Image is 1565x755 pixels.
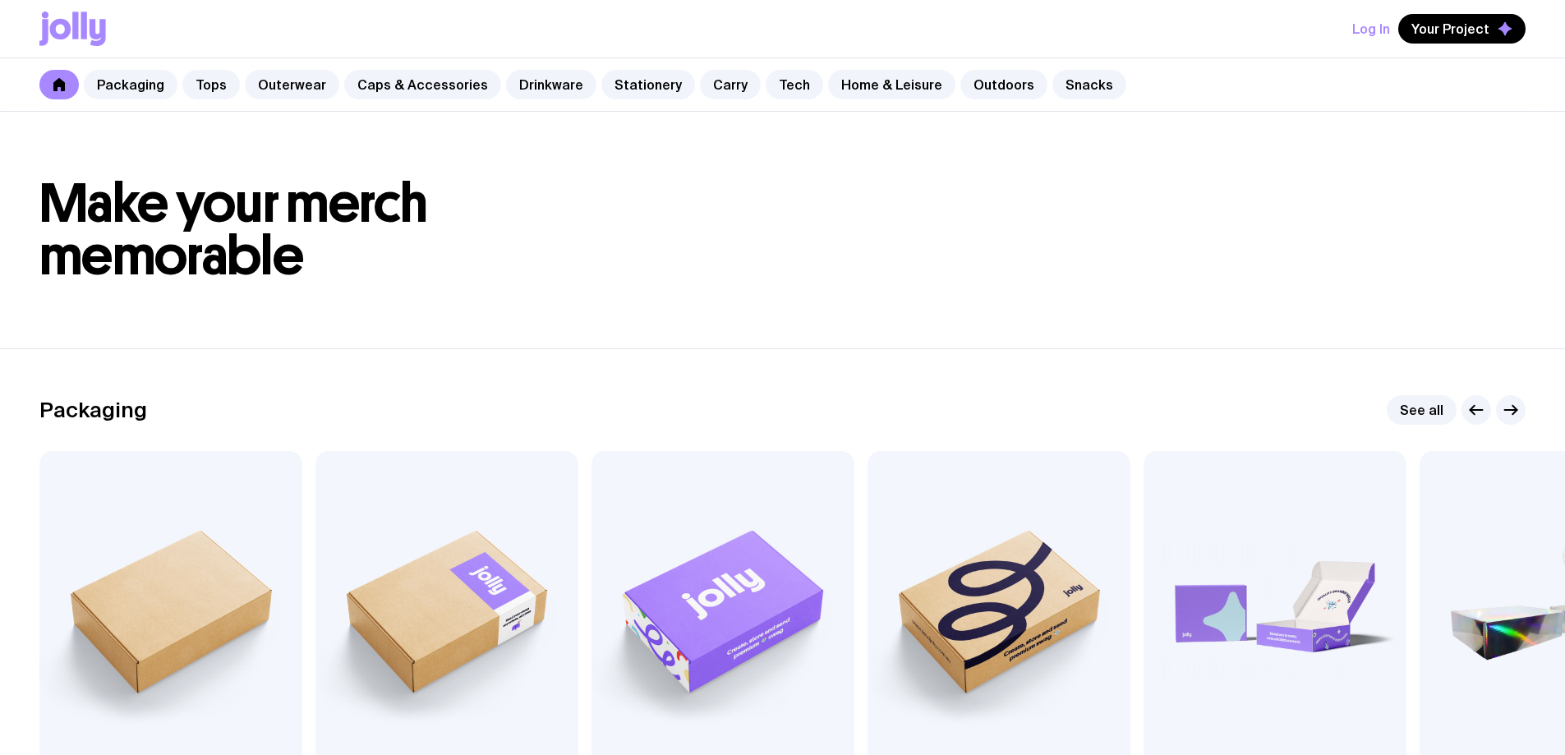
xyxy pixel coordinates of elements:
a: Tech [766,70,823,99]
a: Outdoors [960,70,1047,99]
a: Tops [182,70,240,99]
span: Your Project [1411,21,1489,37]
span: Make your merch memorable [39,171,428,288]
a: Packaging [84,70,177,99]
button: Log In [1352,14,1390,44]
a: Stationery [601,70,695,99]
a: Home & Leisure [828,70,955,99]
a: See all [1387,395,1457,425]
a: Drinkware [506,70,596,99]
button: Your Project [1398,14,1526,44]
a: Snacks [1052,70,1126,99]
a: Outerwear [245,70,339,99]
a: Carry [700,70,761,99]
h2: Packaging [39,398,147,422]
a: Caps & Accessories [344,70,501,99]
